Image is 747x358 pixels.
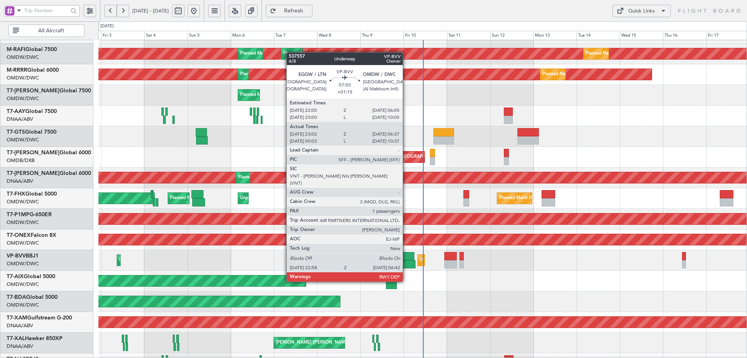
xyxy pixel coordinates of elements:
[7,281,39,288] a: OMDW/DWC
[7,67,59,73] a: M-RRRRGlobal 6000
[7,109,57,114] a: T7-AAYGlobal 7500
[7,336,63,341] a: T7-XALHawker 850XP
[240,89,317,101] div: Planned Maint Dubai (Al Maktoum Intl)
[586,48,662,60] div: Planned Maint Dubai (Al Maktoum Intl)
[533,31,577,40] div: Mon 13
[420,254,535,266] div: Unplanned Maint [GEOGRAPHIC_DATA] (Al Maktoum Intl)
[360,31,403,40] div: Thu 9
[119,254,196,266] div: Planned Maint Dubai (Al Maktoum Intl)
[7,178,33,185] a: DNAA/ABV
[7,171,91,176] a: T7-[PERSON_NAME]Global 6000
[276,337,358,349] div: [PERSON_NAME] ([PERSON_NAME] Intl)
[7,150,91,155] a: T7-[PERSON_NAME]Global 6000
[7,219,39,226] a: OMDW/DWC
[577,31,620,40] div: Tue 14
[7,302,39,309] a: OMDW/DWC
[283,48,360,60] div: Planned Maint Dubai (Al Maktoum Intl)
[144,31,188,40] div: Sat 4
[7,240,39,247] a: OMDW/DWC
[7,315,27,321] span: T7-XAM
[7,136,39,143] a: OMDW/DWC
[132,7,169,14] span: [DATE] - [DATE]
[7,274,55,279] a: T7-AIXGlobal 5000
[9,25,84,37] button: All Aircraft
[7,315,72,321] a: T7-XAMGulfstream G-200
[24,5,68,16] input: Trip Number
[7,191,57,197] a: T7-FHXGlobal 5000
[21,28,82,34] span: All Aircraft
[7,54,39,61] a: OMDW/DWC
[7,322,33,329] a: DNAA/ABV
[628,7,655,15] div: Quick Links
[7,95,39,102] a: OMDW/DWC
[7,67,27,73] span: M-RRRR
[240,69,317,80] div: Planned Maint Dubai (Al Maktoum Intl)
[447,31,490,40] div: Sat 11
[7,212,30,217] span: T7-P1MP
[7,274,24,279] span: T7-AIX
[499,192,576,204] div: Planned Maint Dubai (Al Maktoum Intl)
[7,212,52,217] a: T7-P1MPG-650ER
[7,191,25,197] span: T7-FHX
[7,88,60,93] span: T7-[PERSON_NAME]
[7,343,33,350] a: DNAA/ABV
[170,192,261,204] div: Planned Maint [GEOGRAPHIC_DATA] (Seletar)
[7,295,58,300] a: T7-BDAGlobal 5000
[266,5,312,17] button: Refresh
[7,260,39,267] a: OMDW/DWC
[542,69,619,80] div: Planned Maint Dubai (Al Maktoum Intl)
[490,31,533,40] div: Sun 12
[240,48,317,60] div: Planned Maint Dubai (Al Maktoum Intl)
[7,253,39,259] a: VP-BVVBBJ1
[7,47,25,52] span: M-RAFI
[370,151,500,163] div: Planned Maint [GEOGRAPHIC_DATA] ([GEOGRAPHIC_DATA] Intl)
[620,31,663,40] div: Wed 15
[7,253,26,259] span: VP-BVV
[7,109,25,114] span: T7-AAY
[7,295,26,300] span: T7-BDA
[274,31,317,40] div: Tue 7
[278,8,310,14] span: Refresh
[238,172,315,183] div: Planned Maint Dubai (Al Maktoum Intl)
[100,23,114,30] div: [DATE]
[663,31,706,40] div: Thu 16
[612,5,671,17] button: Quick Links
[7,88,91,93] a: T7-[PERSON_NAME]Global 7500
[7,233,31,238] span: T7-ONEX
[317,31,360,40] div: Wed 8
[7,198,39,205] a: OMDW/DWC
[101,31,144,40] div: Fri 3
[188,31,231,40] div: Sun 5
[231,31,274,40] div: Mon 6
[7,233,56,238] a: T7-ONEXFalcon 8X
[7,171,60,176] span: T7-[PERSON_NAME]
[240,192,355,204] div: Unplanned Maint [GEOGRAPHIC_DATA] (Al Maktoum Intl)
[403,31,447,40] div: Fri 10
[7,336,25,341] span: T7-XAL
[7,74,39,81] a: OMDW/DWC
[7,116,33,123] a: DNAA/ABV
[7,150,60,155] span: T7-[PERSON_NAME]
[7,129,25,135] span: T7-GTS
[7,47,57,52] a: M-RAFIGlobal 7500
[7,157,35,164] a: OMDB/DXB
[7,129,56,135] a: T7-GTSGlobal 7500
